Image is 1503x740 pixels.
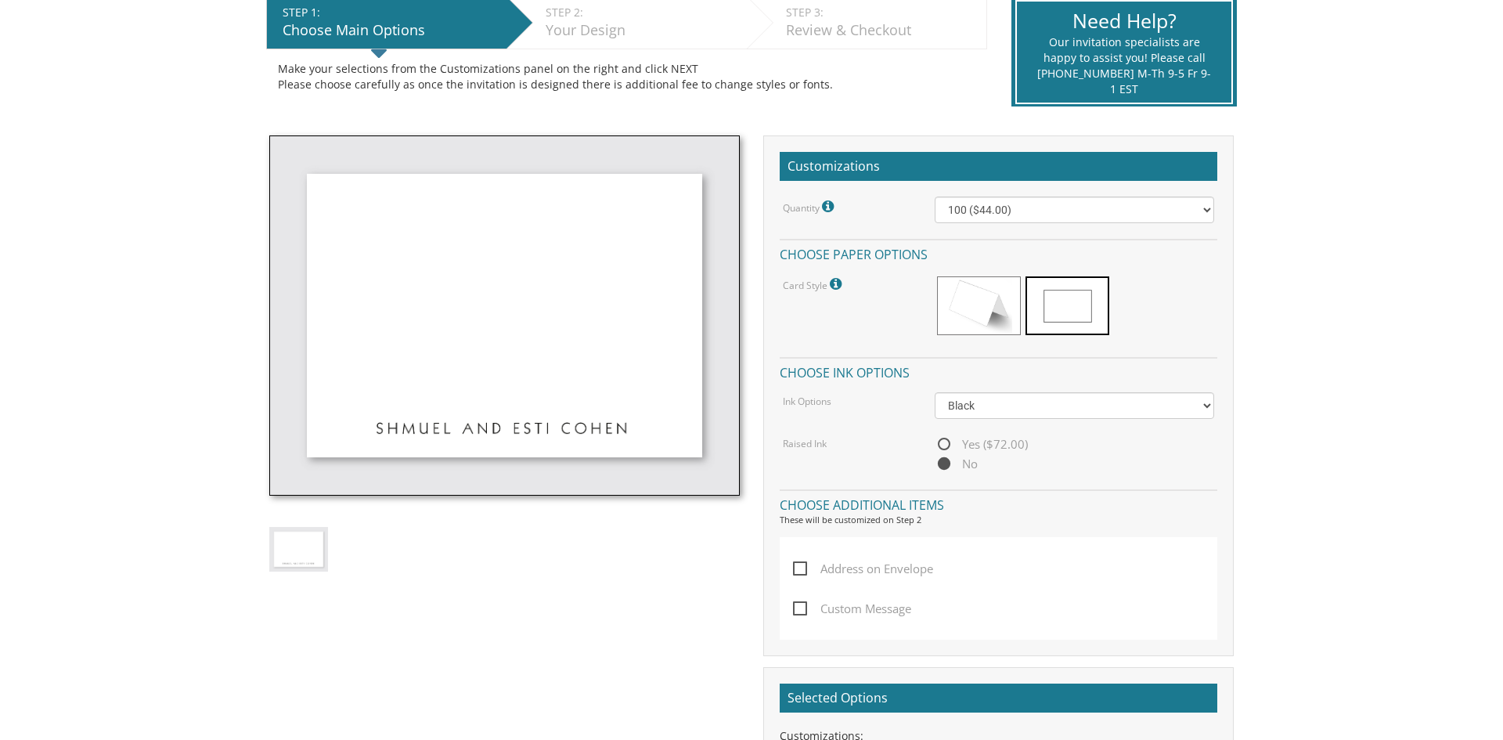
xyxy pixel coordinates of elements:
label: Raised Ink [783,437,827,450]
span: No [935,454,978,474]
label: Quantity [783,197,838,217]
div: Review & Checkout [786,20,979,41]
span: Address on Envelope [793,559,933,579]
label: Ink Options [783,395,831,408]
h2: Selected Options [780,684,1217,713]
div: Make your selections from the Customizations panel on the right and click NEXT Please choose care... [278,61,975,92]
div: These will be customized on Step 2 [780,514,1217,526]
div: Your Design [546,20,739,41]
div: STEP 2: [546,5,739,20]
h4: Choose ink options [780,357,1217,384]
div: Need Help? [1036,7,1211,35]
span: Custom Message [793,599,911,619]
h4: Choose additional items [780,489,1217,517]
h2: Customizations [780,152,1217,182]
h4: Choose paper options [780,239,1217,266]
img: style-8-thumb.jpg [269,527,328,572]
div: Our invitation specialists are happy to assist you! Please call [PHONE_NUMBER] M-Th 9-5 Fr 9-1 EST [1036,34,1211,97]
span: Yes ($72.00) [935,435,1028,454]
div: STEP 3: [786,5,979,20]
img: style-8-thumb.jpg [269,135,740,496]
label: Card Style [783,274,845,294]
div: STEP 1: [283,5,499,20]
div: Choose Main Options [283,20,499,41]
